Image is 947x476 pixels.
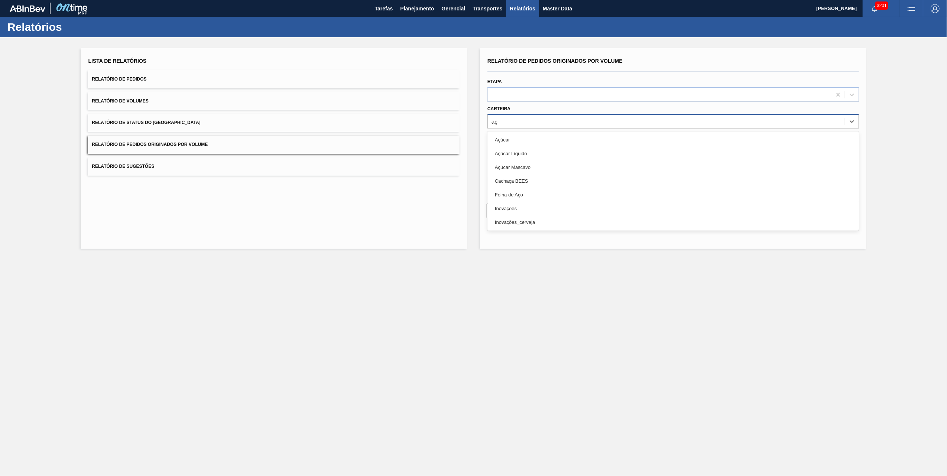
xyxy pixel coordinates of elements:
[88,136,460,154] button: Relatório de Pedidos Originados por Volume
[543,4,572,13] span: Master Data
[442,4,466,13] span: Gerencial
[10,5,45,12] img: TNhmsLtSVTkK8tSr43FrP2fwEKptu5GPRR3wAAAABJRU5ErkJggg==
[88,114,460,132] button: Relatório de Status do [GEOGRAPHIC_DATA]
[7,23,139,31] h1: Relatórios
[92,76,146,82] span: Relatório de Pedidos
[487,79,502,84] label: Etapa
[92,164,154,169] span: Relatório de Sugestões
[487,160,859,174] div: Açúcar Mascavo
[400,4,434,13] span: Planejamento
[473,4,502,13] span: Transportes
[92,120,200,125] span: Relatório de Status do [GEOGRAPHIC_DATA]
[487,174,859,188] div: Cachaça BEES
[487,202,859,215] div: Inovações
[487,58,623,64] span: Relatório de Pedidos Originados por Volume
[487,203,669,218] button: Limpar
[487,147,859,160] div: Açúcar Líquido
[487,133,859,147] div: Açúcar
[88,92,460,110] button: Relatório de Volumes
[510,4,535,13] span: Relatórios
[487,188,859,202] div: Folha de Aço
[88,58,146,64] span: Lista de Relatórios
[92,142,208,147] span: Relatório de Pedidos Originados por Volume
[88,157,460,176] button: Relatório de Sugestões
[92,98,148,104] span: Relatório de Volumes
[487,106,510,111] label: Carteira
[88,70,460,88] button: Relatório de Pedidos
[375,4,393,13] span: Tarefas
[863,3,886,14] button: Notificações
[931,4,940,13] img: Logout
[875,1,888,10] span: 3201
[487,215,859,229] div: Inovações_cerveja
[907,4,916,13] img: userActions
